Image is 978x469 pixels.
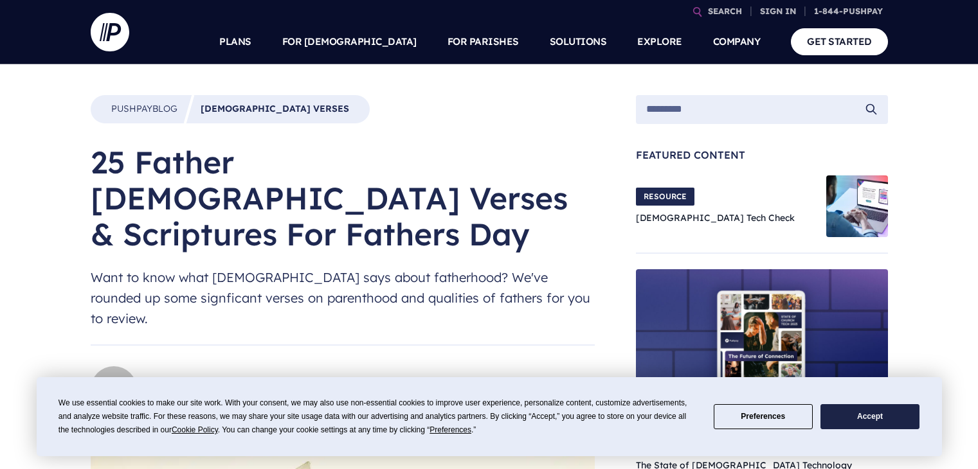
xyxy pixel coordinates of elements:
span: Featured Content [636,150,888,160]
span: RESOURCE [636,188,694,206]
h1: 25 Father [DEMOGRAPHIC_DATA] Verses & Scriptures For Fathers Day [91,144,595,252]
a: [PERSON_NAME] [152,374,265,392]
a: COMPANY [713,19,761,64]
span: Cookie Policy [172,425,218,434]
span: Preferences [430,425,471,434]
span: Pushpay [111,103,152,114]
img: Church Tech Check Blog Hero Image [826,175,888,237]
div: Cookie Consent Prompt [37,377,942,456]
a: FOR [DEMOGRAPHIC_DATA] [282,19,417,64]
a: PLANS [219,19,251,64]
button: Preferences [714,404,813,429]
a: PushpayBlog [111,103,177,116]
a: EXPLORE [637,19,682,64]
a: FOR PARISHES [448,19,519,64]
a: GET STARTED [791,28,888,55]
span: Want to know what [DEMOGRAPHIC_DATA] says about fatherhood? We've rounded up some signficant vers... [91,267,595,329]
a: SOLUTIONS [550,19,607,64]
a: [DEMOGRAPHIC_DATA] Verses [201,103,349,116]
button: Accept [820,404,919,429]
div: We use essential cookies to make our site work. With your consent, we may also use non-essential ... [59,396,698,437]
a: [DEMOGRAPHIC_DATA] Tech Check [636,212,795,224]
img: Allison Sakounthong [91,366,137,412]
